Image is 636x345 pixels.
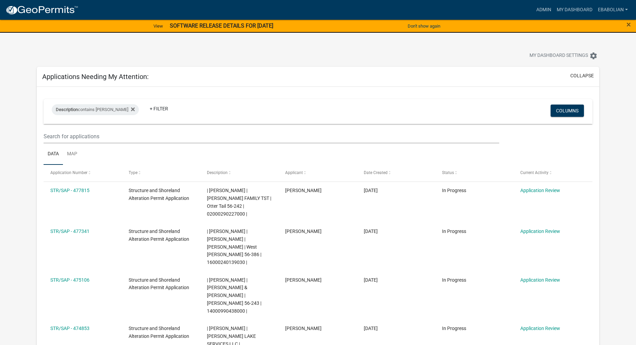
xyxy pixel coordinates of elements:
a: Application Review [520,229,560,234]
button: Don't show again [405,20,443,32]
span: Current Activity [520,170,549,175]
span: Troy Hemmelgarn [285,277,322,283]
span: 09/07/2025 [364,326,378,331]
span: Austin Altstadt [285,229,322,234]
a: Map [63,143,81,165]
strong: SOFTWARE RELEASE DETAILS FOR [DATE] [170,22,273,29]
datatable-header-cell: Description [200,165,279,181]
span: Description [56,107,78,112]
span: In Progress [442,277,466,283]
datatable-header-cell: Status [436,165,514,181]
datatable-header-cell: Applicant [279,165,357,181]
button: Columns [551,105,584,117]
datatable-header-cell: Current Activity [514,165,592,181]
button: collapse [570,72,594,79]
span: Status [442,170,454,175]
span: In Progress [442,188,466,193]
span: 09/08/2025 [364,277,378,283]
button: My Dashboard Settingssettings [524,49,603,62]
span: Description [207,170,228,175]
i: settings [589,52,598,60]
input: Search for applications [44,129,499,143]
datatable-header-cell: Date Created [357,165,436,181]
a: STR/SAP - 477341 [50,229,89,234]
span: Type [129,170,137,175]
span: In Progress [442,229,466,234]
a: Application Review [520,188,560,193]
span: 09/12/2025 [364,188,378,193]
button: Close [626,20,631,29]
span: Structure and Shoreland Alteration Permit Application [129,277,189,291]
a: STR/SAP - 475106 [50,277,89,283]
span: In Progress [442,326,466,331]
span: Structure and Shoreland Alteration Permit Application [129,188,189,201]
span: Application Number [50,170,87,175]
div: contains [PERSON_NAME] [52,104,139,115]
span: | Eric Babolian | MICHAEL FROEMKE & AIMEE VOLK | Marion 56-243 | 14000990438000 | [207,277,261,314]
span: Kirk DuLac [285,188,322,193]
a: Admin [534,3,554,16]
span: | Eric Babolian | DONALD D ARVIDSON | MONICA A ARVIDSON | West McDonald 56-386 | 16000240139030 | [207,229,261,265]
span: Rodney Saurer [285,326,322,331]
a: STR/SAP - 474853 [50,326,89,331]
span: Date Created [364,170,388,175]
span: | Eric Babolian | DULAC FAMILY TST | Otter Tail 56-242 | 02000290227000 | [207,188,271,216]
span: 09/11/2025 [364,229,378,234]
a: Data [44,143,63,165]
a: Application Review [520,277,560,283]
a: View [151,20,166,32]
a: My Dashboard [554,3,595,16]
a: ebabolian [595,3,631,16]
a: Application Review [520,326,560,331]
datatable-header-cell: Application Number [44,165,122,181]
datatable-header-cell: Type [122,165,200,181]
span: Structure and Shoreland Alteration Permit Application [129,326,189,339]
a: + Filter [144,103,174,115]
a: STR/SAP - 477815 [50,188,89,193]
h5: Applications Needing My Attention: [42,73,149,81]
span: Applicant [285,170,303,175]
span: × [626,20,631,29]
span: My Dashboard Settings [529,52,588,60]
span: Structure and Shoreland Alteration Permit Application [129,229,189,242]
